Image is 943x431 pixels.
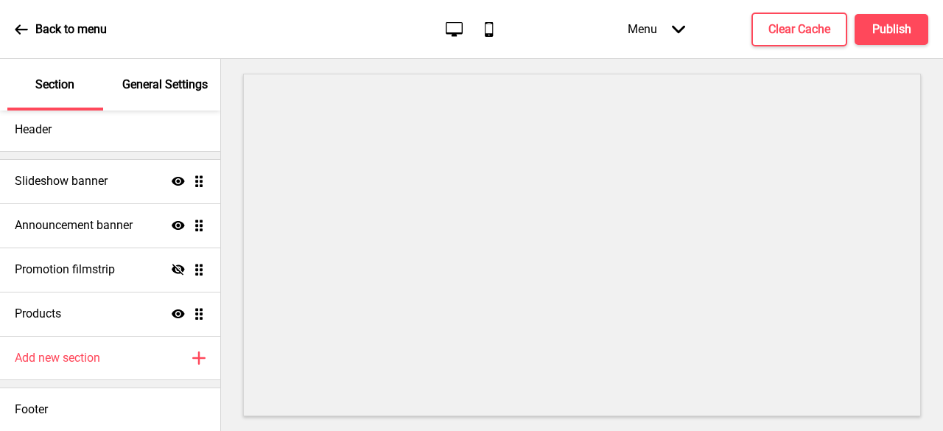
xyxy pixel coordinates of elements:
h4: Slideshow banner [15,173,108,189]
button: Publish [855,14,928,45]
h4: Promotion filmstrip [15,262,115,278]
h4: Products [15,306,61,322]
h4: Add new section [15,350,100,366]
a: Back to menu [15,10,107,49]
div: Menu [613,7,700,51]
p: Section [35,77,74,93]
h4: Header [15,122,52,138]
h4: Announcement banner [15,217,133,234]
p: General Settings [122,77,208,93]
h4: Clear Cache [768,21,830,38]
h4: Footer [15,402,48,418]
button: Clear Cache [751,13,847,46]
h4: Publish [872,21,911,38]
p: Back to menu [35,21,107,38]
